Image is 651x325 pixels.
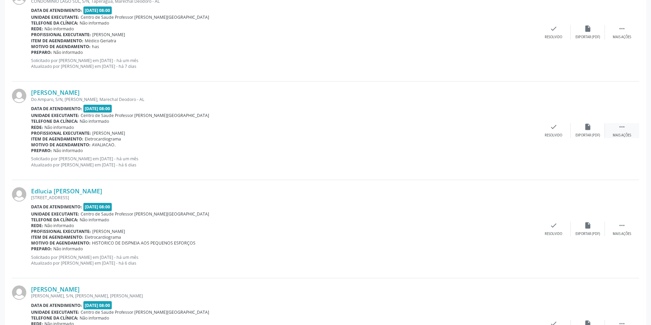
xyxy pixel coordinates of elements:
[575,232,600,236] div: Exportar (PDF)
[31,309,79,315] b: Unidade executante:
[80,217,109,223] span: Não informado
[80,315,109,321] span: Não informado
[31,240,91,246] b: Motivo de agendamento:
[31,302,82,308] b: Data de atendimento:
[31,136,83,142] b: Item de agendamento:
[83,6,112,14] span: [DATE] 08:00
[613,133,631,138] div: Mais ações
[12,89,26,103] img: img
[83,301,112,309] span: [DATE] 08:00
[31,26,43,32] b: Rede:
[31,38,83,44] b: Item de agendamento:
[12,285,26,300] img: img
[92,44,99,49] span: has
[81,113,209,118] span: Centro de Saude Professor [PERSON_NAME][GEOGRAPHIC_DATA]
[31,293,537,299] div: [PERSON_NAME], S/N, [PERSON_NAME], [PERSON_NAME]
[31,204,82,210] b: Data de atendimento:
[85,234,121,240] span: Eletrocardiograma
[85,38,116,44] span: Médico Geriatra
[31,14,79,20] b: Unidade executante:
[31,8,82,13] b: Data de atendimento:
[81,211,209,217] span: Centro de Saude Professor [PERSON_NAME][GEOGRAPHIC_DATA]
[53,148,83,153] span: Não informado
[31,228,91,234] b: Profissional executante:
[31,97,537,102] div: Do Amparo, S/N, [PERSON_NAME], Marechal Deodoro - AL
[92,240,195,246] span: HISTORICO DE DISPNEIA AOS PEQUENOS ESFORÇOS
[545,133,562,138] div: Resolvido
[31,118,78,124] b: Telefone da clínica:
[613,232,631,236] div: Mais ações
[550,222,557,229] i: check
[575,133,600,138] div: Exportar (PDF)
[31,217,78,223] b: Telefone da clínica:
[81,14,209,20] span: Centro de Saude Professor [PERSON_NAME][GEOGRAPHIC_DATA]
[584,25,592,32] i: insert_drive_file
[31,20,78,26] b: Telefone da clínica:
[31,195,537,201] div: [STREET_ADDRESS]
[31,113,79,118] b: Unidade executante:
[80,118,109,124] span: Não informado
[584,123,592,131] i: insert_drive_file
[81,309,209,315] span: Centro de Saude Professor [PERSON_NAME][GEOGRAPHIC_DATA]
[92,32,125,38] span: [PERSON_NAME]
[31,49,52,55] b: Preparo:
[31,211,79,217] b: Unidade executante:
[31,32,91,38] b: Profissional executante:
[545,232,562,236] div: Resolvido
[83,105,112,113] span: [DATE] 08:00
[550,25,557,32] i: check
[92,142,116,148] span: AVALIACAO.
[31,315,78,321] b: Telefone da clínica:
[545,35,562,40] div: Resolvido
[80,20,109,26] span: Não informado
[44,26,74,32] span: Não informado
[44,223,74,228] span: Não informado
[92,130,125,136] span: [PERSON_NAME]
[31,58,537,69] p: Solicitado por [PERSON_NAME] em [DATE] - há um mês Atualizado por [PERSON_NAME] em [DATE] - há 7 ...
[31,285,80,293] a: [PERSON_NAME]
[31,130,91,136] b: Profissional executante:
[31,234,83,240] b: Item de agendamento:
[550,123,557,131] i: check
[31,148,52,153] b: Preparo:
[85,136,121,142] span: Eletrocardiograma
[31,187,102,195] a: Edlucia [PERSON_NAME]
[613,35,631,40] div: Mais ações
[31,89,80,96] a: [PERSON_NAME]
[53,246,83,252] span: Não informado
[31,156,537,167] p: Solicitado por [PERSON_NAME] em [DATE] - há um mês Atualizado por [PERSON_NAME] em [DATE] - há 6 ...
[92,228,125,234] span: [PERSON_NAME]
[31,223,43,228] b: Rede:
[12,187,26,202] img: img
[31,142,91,148] b: Motivo de agendamento:
[618,123,626,131] i: 
[53,49,83,55] span: Não informado
[31,254,537,266] p: Solicitado por [PERSON_NAME] em [DATE] - há um mês Atualizado por [PERSON_NAME] em [DATE] - há 6 ...
[31,106,82,112] b: Data de atendimento:
[575,35,600,40] div: Exportar (PDF)
[83,203,112,211] span: [DATE] 08:00
[618,222,626,229] i: 
[31,44,91,49] b: Motivo de agendamento:
[44,124,74,130] span: Não informado
[31,246,52,252] b: Preparo:
[584,222,592,229] i: insert_drive_file
[31,124,43,130] b: Rede:
[618,25,626,32] i: 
